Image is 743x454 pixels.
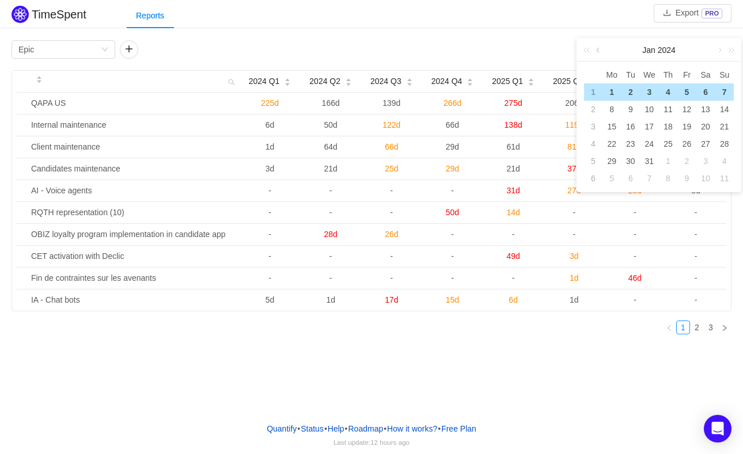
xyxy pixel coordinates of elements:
[662,321,676,334] li: Previous Page
[26,289,240,311] td: IA - Chat bots
[677,321,689,334] a: 1
[329,208,332,217] span: -
[506,142,520,151] span: 61d
[570,273,579,283] span: 1d
[680,102,694,116] div: 12
[573,230,575,239] span: -
[602,152,621,170] td: January 29, 2024
[324,164,337,173] span: 21d
[659,66,678,83] th: Thu
[718,120,731,133] div: 21
[718,102,731,116] div: 14
[634,208,636,217] span: -
[584,152,602,170] td: 5
[605,171,619,185] div: 5
[446,142,459,151] span: 29d
[659,135,678,152] td: January 25, 2024
[26,224,240,246] td: OBIZ loyalty program implementation in candidate app
[127,3,173,29] div: Reports
[602,70,621,80] span: Mo
[528,81,534,85] i: icon: caret-down
[642,137,656,151] div: 24
[624,171,638,185] div: 6
[695,273,697,283] span: -
[661,137,675,151] div: 25
[677,101,696,118] td: January 12, 2024
[642,154,656,168] div: 31
[699,102,712,116] div: 13
[506,164,520,173] span: 21d
[385,142,398,151] span: 66d
[715,118,734,135] td: January 21, 2024
[641,39,657,62] a: Jan
[441,420,477,437] button: Free Plan
[32,8,86,21] h2: TimeSpent
[621,118,640,135] td: January 16, 2024
[676,321,690,334] li: 1
[642,85,656,99] div: 3
[324,142,337,151] span: 64d
[431,75,463,87] span: 2024 Q4
[26,158,240,180] td: Candidates maintenance
[467,77,473,81] i: icon: caret-up
[285,81,291,85] i: icon: caret-down
[666,325,673,331] i: icon: left
[384,424,386,433] span: •
[382,98,400,108] span: 139d
[322,98,340,108] span: 166d
[565,98,583,108] span: 206d
[345,77,352,85] div: Sort
[451,230,454,239] span: -
[528,77,534,85] div: Sort
[605,120,619,133] div: 15
[390,208,393,217] span: -
[659,170,678,187] td: February 8, 2024
[699,137,712,151] div: 27
[640,118,659,135] td: January 17, 2024
[677,66,696,83] th: Fri
[327,420,345,437] a: Help
[26,202,240,224] td: RQTH representation (10)
[718,171,731,185] div: 11
[506,186,520,195] span: 31d
[718,321,731,334] li: Next Page
[36,74,42,78] i: icon: caret-up
[699,154,712,168] div: 3
[659,83,678,101] td: January 4, 2024
[605,85,619,99] div: 1
[584,101,602,118] td: 2
[570,295,579,304] span: 1d
[602,170,621,187] td: February 5, 2024
[621,170,640,187] td: February 6, 2024
[722,39,737,62] a: Next year (Control + right)
[640,66,659,83] th: Wed
[223,71,240,92] i: icon: search
[266,120,275,129] span: 6d
[718,137,731,151] div: 28
[661,171,675,185] div: 8
[677,70,696,80] span: Fr
[661,120,675,133] div: 18
[329,273,332,283] span: -
[26,180,240,202] td: AI - Voice agents
[346,81,352,85] i: icon: caret-down
[509,295,518,304] span: 6d
[512,230,515,239] span: -
[621,135,640,152] td: January 23, 2024
[602,101,621,118] td: January 8, 2024
[390,273,393,283] span: -
[715,83,734,101] td: January 7, 2024
[657,39,677,62] a: 2024
[406,77,412,81] i: icon: caret-up
[506,251,520,261] span: 49d
[492,75,523,87] span: 2025 Q1
[326,295,335,304] span: 1d
[661,85,675,99] div: 4
[249,75,280,87] span: 2024 Q1
[567,164,581,173] span: 37d
[266,142,275,151] span: 1d
[266,420,297,437] a: Quantify
[704,321,717,334] a: 3
[329,251,332,261] span: -
[699,85,712,99] div: 6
